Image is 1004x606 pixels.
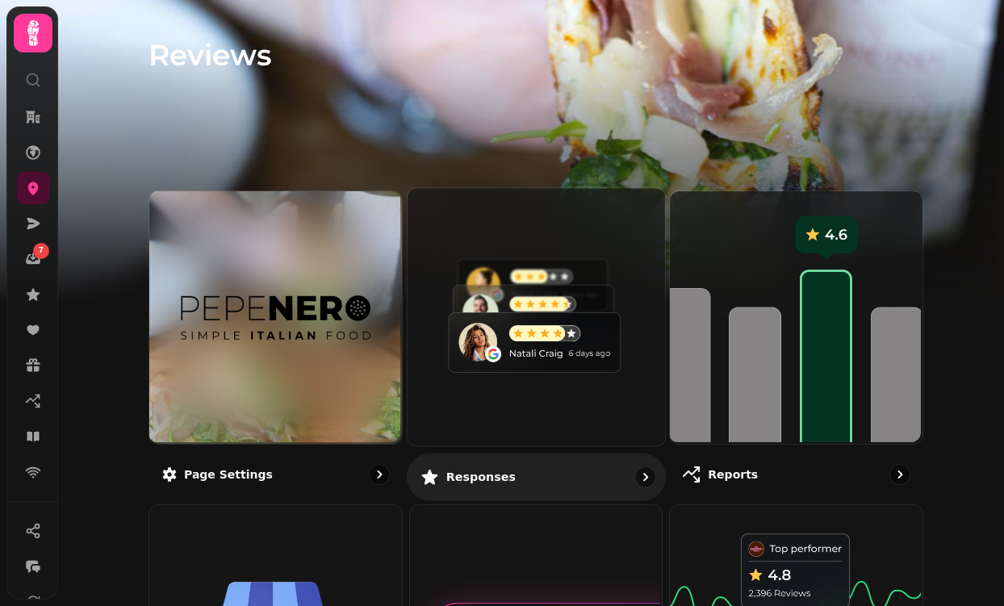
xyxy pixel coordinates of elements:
[39,245,44,257] span: 7
[668,190,921,442] img: Reports
[181,265,370,369] img: How did we do at Pepe Nero today?
[405,186,663,444] img: Responses
[708,466,758,483] p: Reports
[637,469,653,485] svg: go to
[371,466,387,483] svg: go to
[892,466,908,483] svg: go to
[446,469,515,485] p: Responses
[184,466,273,483] p: Page settings
[149,190,403,498] a: Page settingsHow did we do at Pepe Nero today?Page settings
[407,187,666,500] a: ResponsesResponses
[669,190,923,498] a: ReportsReports
[17,243,49,275] a: 7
